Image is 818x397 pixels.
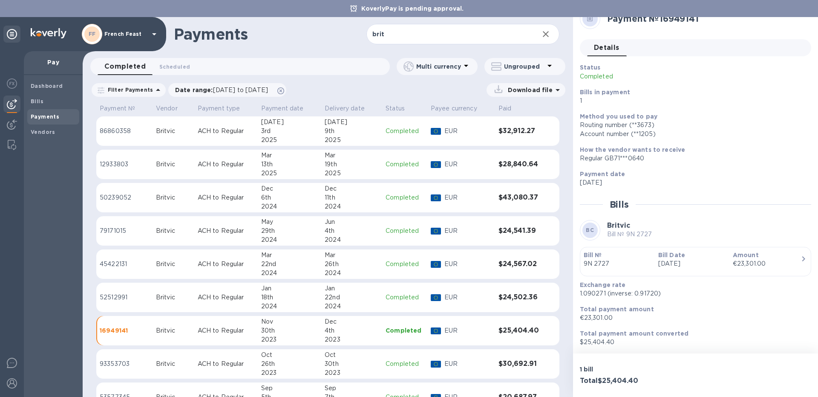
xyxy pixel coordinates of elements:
[156,193,191,202] div: Britvic
[175,86,272,94] p: Date range :
[198,260,254,269] p: ACH to Regular
[31,28,66,38] img: Logo
[386,160,424,169] p: Completed
[3,26,20,43] div: Unpin categories
[325,136,379,145] div: 2025
[325,359,379,368] div: 30th
[498,327,541,335] h3: $25,404.40
[325,317,379,326] div: Dec
[261,104,304,113] p: Payment date
[31,58,76,67] p: Pay
[607,230,652,239] p: Bill № 9N 2727
[580,146,686,153] b: How the vendor wants to receive
[386,359,424,368] p: Completed
[325,284,379,293] div: Jan
[156,160,191,169] div: Britvic
[325,226,379,235] div: 4th
[198,160,254,169] p: ACH to Regular
[498,127,541,135] h3: $32,912.27
[386,104,405,113] p: Status
[156,293,191,302] div: Britvic
[198,193,254,202] p: ACH to Regular
[31,113,59,120] b: Payments
[261,317,318,326] div: Nov
[261,184,318,193] div: Dec
[444,127,492,136] p: EUR
[658,259,726,268] p: [DATE]
[325,193,379,202] div: 11th
[325,104,365,113] p: Delivery date
[100,359,149,368] p: 93353703
[498,260,541,268] h3: $24,567.02
[498,104,512,113] p: Paid
[156,127,191,136] div: Britvic
[261,118,318,127] div: [DATE]
[504,86,553,94] p: Download file
[168,83,286,97] div: Date range:[DATE] to [DATE]
[156,326,191,335] div: Britvic
[31,98,43,104] b: Bills
[386,193,424,202] p: Completed
[261,217,318,226] div: May
[261,293,318,302] div: 18th
[386,260,424,269] p: Completed
[325,351,379,359] div: Oct
[580,130,804,139] div: Account number (**1205)
[261,169,318,178] div: 2025
[261,302,318,311] div: 2024
[100,260,149,269] p: 45422131
[325,251,379,260] div: Mar
[444,160,492,169] p: EUR
[261,326,318,335] div: 30th
[261,335,318,344] div: 2023
[325,235,379,244] div: 2024
[444,359,492,368] p: EUR
[498,160,541,168] h3: $28,840.64
[498,227,541,235] h3: $24,541.39
[156,226,191,235] div: Britvic
[416,62,461,71] p: Multi currency
[261,368,318,377] div: 2023
[658,252,685,258] b: Bill Date
[444,193,492,202] p: EUR
[261,160,318,169] div: 13th
[580,365,692,374] p: 1 bill
[504,62,544,71] p: Ungrouped
[100,104,146,113] span: Payment №
[174,25,366,43] h1: Payments
[325,217,379,226] div: Jun
[610,199,629,210] h2: Bills
[89,31,96,37] b: FF
[325,335,379,344] div: 2023
[100,127,149,136] p: 86860358
[261,384,318,393] div: Sep
[31,83,63,89] b: Dashboard
[498,293,541,301] h3: $24,502.36
[584,252,602,258] b: Bill №
[261,202,318,211] div: 2024
[580,121,804,130] div: Routing number (**3673)
[261,251,318,260] div: Mar
[580,330,689,337] b: Total payment amount converted
[261,136,318,145] div: 2025
[594,42,619,54] span: Details
[580,178,804,187] p: [DATE]
[261,193,318,202] div: 6th
[261,235,318,244] div: 2024
[580,96,804,105] p: 1
[198,127,254,136] p: ACH to Regular
[444,293,492,302] p: EUR
[325,118,379,127] div: [DATE]
[580,289,804,298] p: 1.090271 (inverse: 0.91720)
[100,104,135,113] p: Payment №
[580,338,804,347] p: $25,404.40
[580,64,601,71] b: Status
[213,87,268,93] span: [DATE] to [DATE]
[261,151,318,160] div: Mar
[325,368,379,377] div: 2023
[198,226,254,235] p: ACH to Regular
[156,359,191,368] div: Britvic
[580,171,625,177] b: Payment date
[261,269,318,278] div: 2024
[580,281,626,288] b: Exchange rate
